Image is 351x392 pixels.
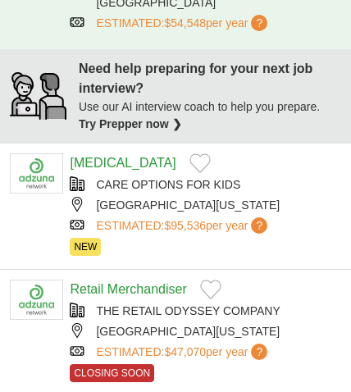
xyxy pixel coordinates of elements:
[70,323,341,340] div: [GEOGRAPHIC_DATA][US_STATE]
[70,197,341,214] div: [GEOGRAPHIC_DATA][US_STATE]
[96,344,271,361] a: ESTIMATED:$47,070per year?
[70,282,186,296] a: Retail Merchandiser
[251,217,267,234] span: ?
[70,364,154,382] span: CLOSING SOON
[251,15,267,31] span: ?
[70,303,341,320] div: THE RETAIL ODYSSEY COMPANY
[96,217,271,235] a: ESTIMATED:$95,536per year?
[96,15,271,32] a: ESTIMATED:$54,548per year?
[79,98,341,133] div: Use our AI interview coach to help you prepare.
[189,153,211,173] button: Add to favorite jobs
[79,117,182,130] a: Try Prepper now ❯
[79,59,341,98] div: Need help preparing for your next job interview?
[251,344,267,360] span: ?
[164,345,206,358] span: $47,070
[70,238,101,256] span: NEW
[164,219,206,232] span: $95,536
[200,280,221,299] button: Add to favorite jobs
[10,280,63,320] img: Company logo
[10,153,63,194] img: Company logo
[70,156,175,170] a: [MEDICAL_DATA]
[70,176,341,194] div: CARE OPTIONS FOR KIDS
[164,16,206,30] span: $54,548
